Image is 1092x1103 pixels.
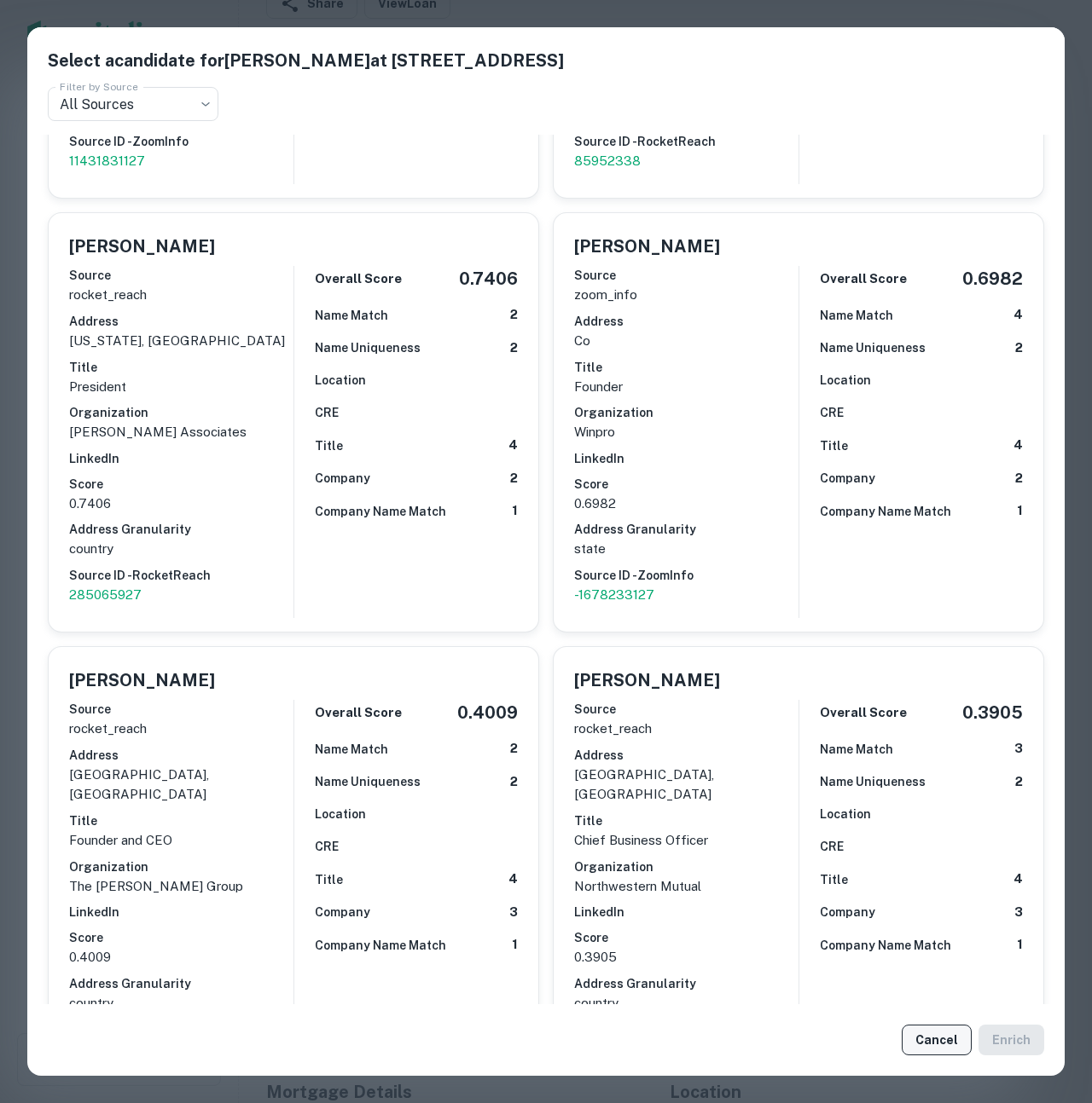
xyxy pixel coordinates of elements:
h6: Name Match [315,306,388,325]
h6: Overall Score [820,703,907,723]
h6: Address [574,312,799,331]
p: [PERSON_NAME] Associates [69,422,293,442]
h6: LinkedIn [69,903,293,921]
h6: Title [315,436,343,455]
p: [GEOGRAPHIC_DATA], [GEOGRAPHIC_DATA] [574,765,799,805]
h6: Address Granularity [574,974,799,993]
h6: Overall Score [315,269,402,289]
h6: Address Granularity [574,520,799,539]
h6: LinkedIn [574,903,799,921]
h6: Organization [69,403,293,422]
h5: [PERSON_NAME] [574,667,720,693]
h6: Location [315,805,366,823]
h6: 4 [1014,436,1023,455]
h6: CRE [820,403,844,422]
h6: Title [820,870,848,889]
h6: Overall Score [315,703,402,723]
h6: Title [820,436,848,455]
h6: Address Granularity [69,974,293,993]
h6: CRE [315,403,339,422]
p: rocket_reach [69,285,293,305]
p: 0.4009 [69,947,293,967]
h6: 2 [1015,469,1023,488]
h6: Company Name Match [315,502,446,521]
p: President [69,377,293,397]
h6: Score [574,475,799,494]
p: state [574,539,799,559]
h6: Company Name Match [315,936,446,955]
h6: Name Match [820,740,893,759]
h6: Name Uniqueness [315,338,421,357]
h6: Organization [574,858,799,876]
h5: [PERSON_NAME] [69,234,215,259]
h6: CRE [820,837,844,856]
p: 0.6982 [574,494,799,514]
h6: 3 [1014,739,1023,759]
h6: Name Match [820,306,893,325]
h6: Company [315,469,370,488]
p: 11431831127 [69,151,293,171]
h6: Title [574,358,799,377]
h6: 2 [510,305,518,325]
h6: Address [69,746,293,765]
h6: Address [69,312,293,331]
h6: Company [820,903,875,921]
h6: Name Match [315,740,388,759]
h6: Company Name Match [820,502,951,521]
h6: 4 [508,869,518,889]
p: zoom_info [574,285,799,305]
h6: Name Uniqueness [820,772,926,791]
h6: 2 [510,739,518,759]
p: co [574,331,799,351]
h6: Organization [574,403,799,422]
h6: Address [574,746,799,765]
h6: 2 [510,338,518,358]
h6: 3 [509,903,518,922]
h6: LinkedIn [69,449,293,468]
h6: Company [315,903,370,921]
h6: Source ID - RocketReach [574,132,799,151]
h5: 0.3905 [962,700,1023,725]
h6: 1 [1017,501,1023,521]
p: Chief Business Officer [574,830,799,851]
h5: [PERSON_NAME] [69,667,215,693]
p: country [574,993,799,1013]
h6: Source [574,266,799,285]
h6: 1 [512,501,518,521]
h6: Name Uniqueness [315,772,421,791]
p: Founder and CEO [69,830,293,851]
h6: Source ID - RocketReach [69,566,293,585]
h6: Address Granularity [69,520,293,539]
h5: [PERSON_NAME] [574,234,720,259]
p: rocket_reach [69,719,293,739]
a: 85952338 [574,151,799,171]
p: The [PERSON_NAME] Group [69,876,293,897]
h6: Organization [69,858,293,876]
h5: Select a candidate for [PERSON_NAME] at [STREET_ADDRESS] [48,48,1044,73]
h6: 1 [1017,935,1023,955]
h6: Title [574,811,799,830]
h6: Source [69,700,293,719]
h6: LinkedIn [574,449,799,468]
p: Winpro [574,422,799,442]
iframe: Chat Widget [1007,967,1092,1048]
p: rocket_reach [574,719,799,739]
p: [US_STATE], [GEOGRAPHIC_DATA] [69,331,293,351]
a: 285065927 [69,585,293,605]
p: 0.7406 [69,494,293,514]
h6: Score [69,475,293,494]
h6: 2 [1015,772,1023,792]
h6: Location [315,371,366,390]
h6: Location [820,805,871,823]
p: Founder [574,377,799,397]
a: -1678233127 [574,585,799,605]
div: All Sources [48,87,218,121]
h6: 2 [1015,338,1023,358]
p: Northwestern Mutual [574,876,799,897]
h6: 2 [510,469,518,488]
h6: Title [69,358,293,377]
p: country [69,539,293,559]
label: Filter by Source [60,79,138,94]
